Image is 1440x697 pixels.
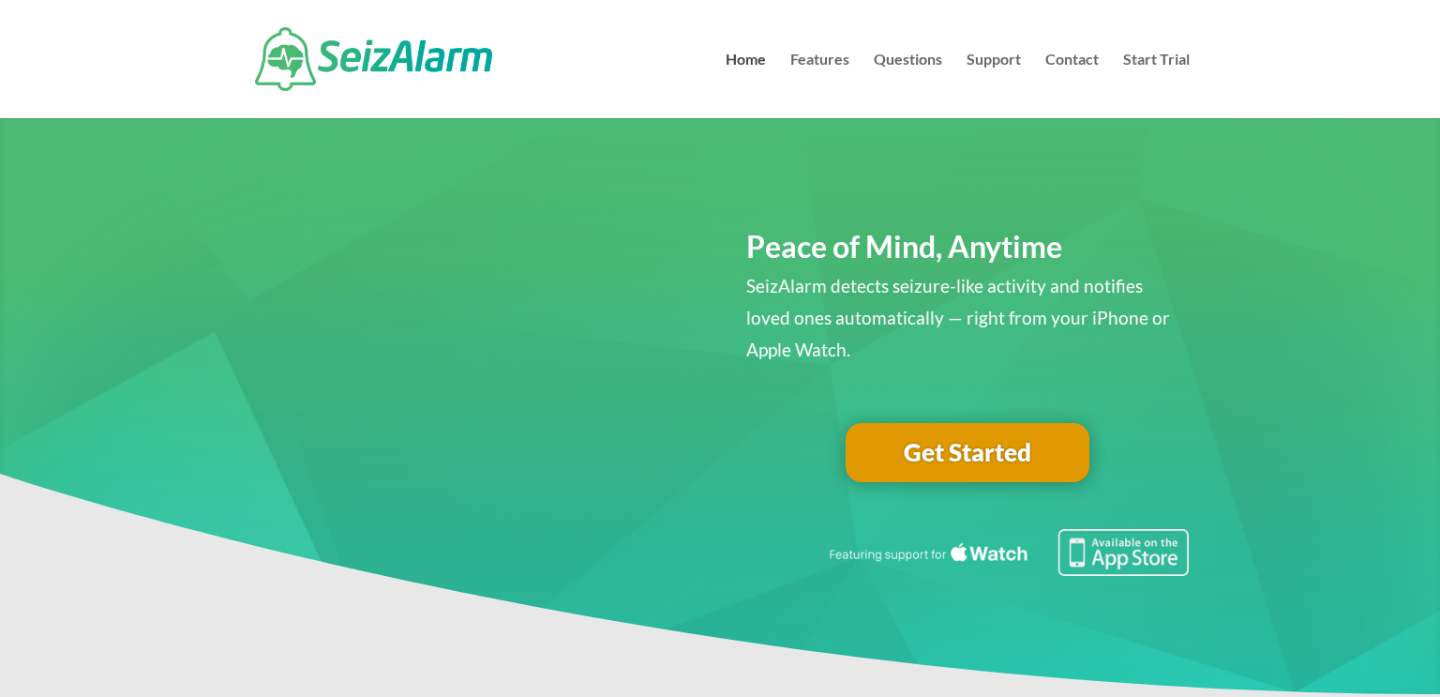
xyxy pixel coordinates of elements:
[1123,53,1190,118] a: Start Trial
[726,53,766,118] a: Home
[746,275,1170,360] span: SeizAlarm detects seizure-like activity and notifies loved ones automatically — right from your i...
[255,27,492,91] img: SeizAlarm
[826,558,1190,580] a: Featuring seizure detection support for the Apple Watch
[826,529,1190,576] img: Seizure detection available in the Apple App Store.
[746,228,1062,265] span: Peace of Mind, Anytime
[967,53,1021,118] a: Support
[874,53,942,118] a: Questions
[1045,53,1099,118] a: Contact
[790,53,849,118] a: Features
[846,423,1089,483] a: Get Started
